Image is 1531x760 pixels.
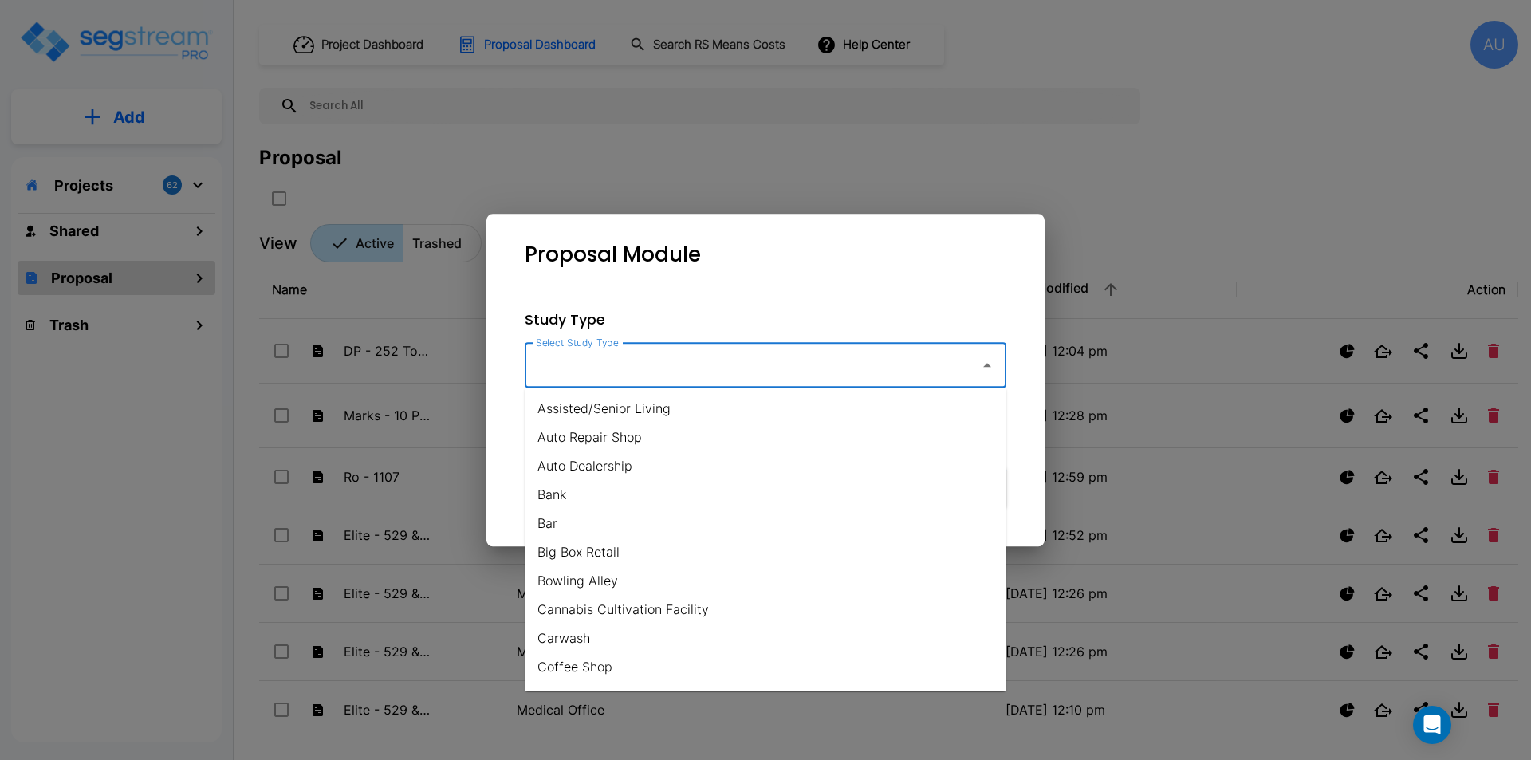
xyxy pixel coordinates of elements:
li: Cannabis Cultivation Facility [525,595,1006,624]
li: Bank [525,480,1006,509]
li: Bowling Alley [525,566,1006,595]
li: Auto Dealership [525,451,1006,480]
li: Coffee Shop [525,652,1006,681]
p: Proposal Module [525,239,701,270]
li: Auto Repair Shop [525,423,1006,451]
li: Bar [525,509,1006,538]
li: Big Box Retail [525,538,1006,566]
li: Commercial Condos - Interiors Only [525,681,1006,710]
p: Study Type [525,309,1006,330]
li: Carwash [525,624,1006,652]
li: Assisted/Senior Living [525,394,1006,423]
label: Select Study Type [536,336,619,349]
div: Open Intercom Messenger [1413,706,1451,744]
